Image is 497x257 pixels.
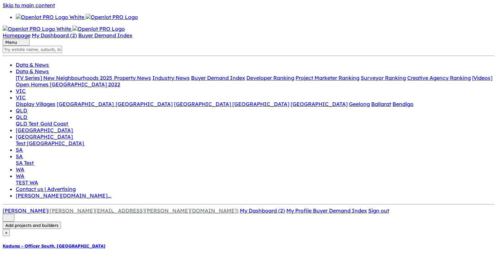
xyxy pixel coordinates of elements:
button: Add projects and builders [3,222,61,229]
span: Menu [5,40,17,45]
a: Homepage [3,32,30,39]
img: Openlot PRO Logo [86,14,138,20]
a: Developer Ranking [246,75,294,81]
h5: Kaduna - Officer South , [GEOGRAPHIC_DATA] [3,243,494,248]
a: Data & News [16,68,49,75]
a: My Profile [286,207,313,214]
span: × [5,230,7,235]
a: Bendigo [392,101,413,107]
a: TEST WA [16,179,38,186]
a: VIC [16,88,26,94]
a: Property News [114,75,151,81]
a: SA [16,153,23,160]
a: [GEOGRAPHIC_DATA] [16,127,73,133]
a: Sign out [368,207,389,214]
img: Openlot PRO Logo White [16,14,84,20]
a: Data & News [16,61,49,68]
a: [PERSON_NAME][DOMAIN_NAME]... [16,192,111,199]
a: Buyer Demand Index [313,207,367,214]
a: QLD [16,114,28,120]
a: [GEOGRAPHIC_DATA] [16,133,73,140]
a: Buyer Demand Index [191,75,245,81]
a: Industry News [152,75,190,81]
a: [GEOGRAPHIC_DATA] [57,101,116,107]
a: Creative Agency Ranking [407,75,471,81]
a: My Dashboard (2) [240,207,285,214]
a: Project Marketer Ranking [296,75,359,81]
img: Openlot PRO Logo [72,26,125,32]
a: [GEOGRAPHIC_DATA] [291,101,348,107]
a: QLD [16,107,28,114]
a: My Dashboard (2) [32,32,77,39]
a: [PERSON_NAME]([PERSON_NAME][EMAIL_ADDRESS][PERSON_NAME][DOMAIN_NAME]) [3,207,239,214]
a: SA [16,146,23,153]
img: sort.svg [5,215,12,220]
a: [GEOGRAPHIC_DATA] [GEOGRAPHIC_DATA] [174,101,289,107]
a: Geelong [349,101,370,107]
a: WA [16,173,24,179]
a: Gold Coast [40,120,69,127]
a: Display Villages [16,101,55,107]
button: Toggle navigation [3,39,29,46]
a: Contact us | Advertising [16,186,76,192]
a: [TV Series] New Neighbourhoods 2025 [16,75,114,81]
a: Skip to main content [3,2,55,9]
a: VIC [16,94,26,101]
span: My Profile [286,207,312,214]
a: WA [16,166,24,173]
span: ([PERSON_NAME][EMAIL_ADDRESS][PERSON_NAME][DOMAIN_NAME]) [48,207,239,214]
a: Ballarat [371,101,391,107]
a: SA Test [16,160,34,166]
a: [GEOGRAPHIC_DATA] [116,101,173,107]
button: Close [3,229,10,236]
a: Surveyor Ranking [361,75,406,81]
a: Buyer Demand Index [78,32,132,39]
a: QLD Test [16,120,40,127]
img: Openlot PRO Logo White [3,26,71,32]
a: [Videos] Open Homes [GEOGRAPHIC_DATA] 2022 [16,75,492,88]
a: Test [GEOGRAPHIC_DATA] [16,140,85,146]
input: Try estate name, suburb, builder or developer [3,46,62,53]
